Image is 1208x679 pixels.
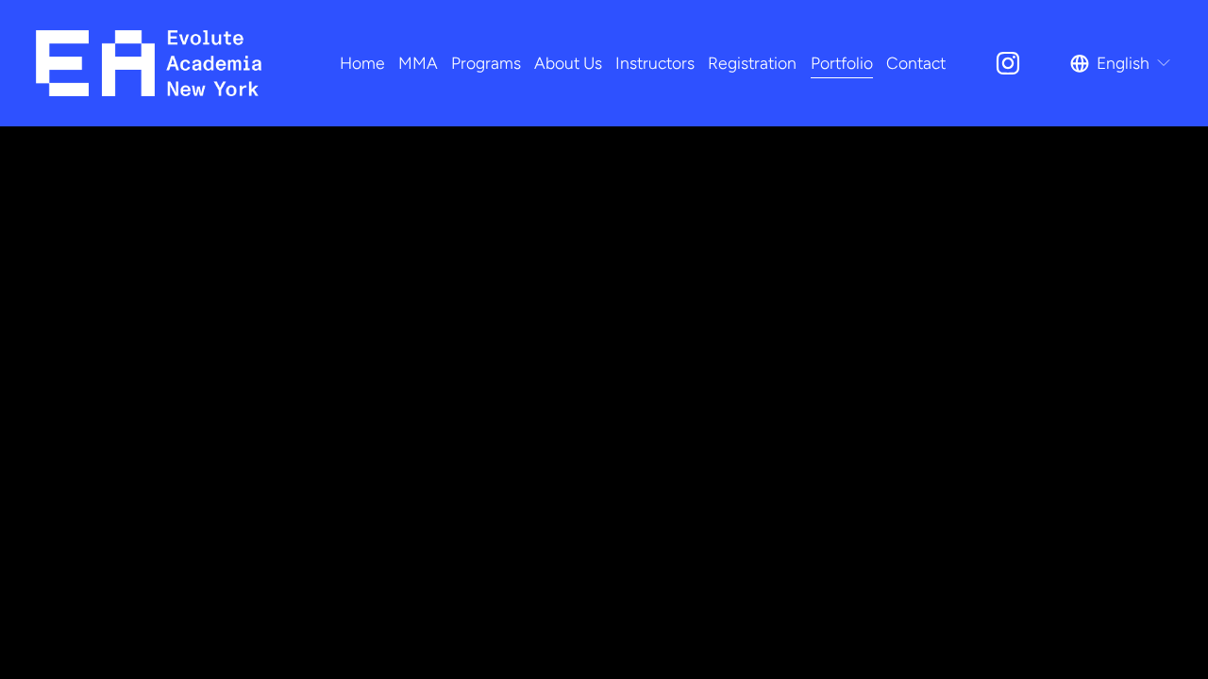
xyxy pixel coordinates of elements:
a: Home [340,46,385,79]
div: language picker [1070,46,1172,79]
a: folder dropdown [398,46,438,79]
span: Programs [451,48,521,78]
span: MMA [398,48,438,78]
a: Contact [886,46,946,79]
span: English [1097,48,1149,78]
a: Instructors [615,46,695,79]
a: About Us [534,46,602,79]
img: EA [36,30,261,96]
a: Registration [708,46,797,79]
a: Portfolio [811,46,873,79]
a: folder dropdown [451,46,521,79]
a: Instagram [994,49,1022,77]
